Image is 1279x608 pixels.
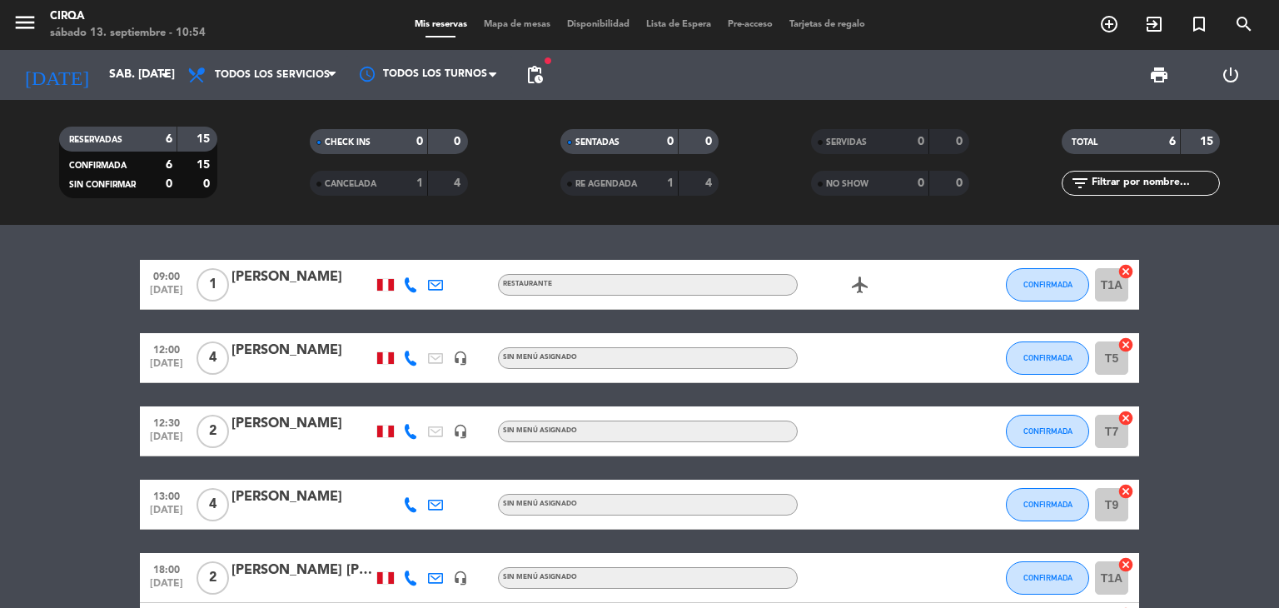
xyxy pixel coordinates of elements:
span: RE AGENDADA [575,180,637,188]
strong: 15 [197,133,213,145]
div: LOG OUT [1195,50,1267,100]
i: cancel [1117,263,1134,280]
span: NO SHOW [826,180,868,188]
div: CIRQA [50,8,206,25]
span: Sin menú asignado [503,354,577,361]
span: 12:30 [146,412,187,431]
span: CHECK INS [325,138,371,147]
span: [DATE] [146,431,187,451]
strong: 1 [416,177,423,189]
span: Pre-acceso [719,20,781,29]
strong: 0 [454,136,464,147]
i: filter_list [1070,173,1090,193]
span: CONFIRMADA [1023,573,1072,582]
span: RESERVADAS [69,136,122,144]
span: SENTADAS [575,138,620,147]
input: Filtrar por nombre... [1090,174,1219,192]
span: CANCELADA [325,180,376,188]
span: 1 [197,268,229,302]
strong: 0 [956,136,966,147]
i: headset_mic [453,424,468,439]
i: turned_in_not [1189,14,1209,34]
span: [DATE] [146,505,187,524]
div: sábado 13. septiembre - 10:54 [50,25,206,42]
span: SERVIDAS [826,138,867,147]
strong: 4 [705,177,715,189]
strong: 1 [667,177,674,189]
strong: 15 [197,159,213,171]
strong: 6 [166,159,172,171]
span: CONFIRMADA [1023,280,1072,289]
strong: 0 [918,136,924,147]
i: search [1234,14,1254,34]
div: [PERSON_NAME] [231,340,373,361]
span: print [1149,65,1169,85]
i: cancel [1117,410,1134,426]
span: Sin menú asignado [503,427,577,434]
div: [PERSON_NAME] [231,413,373,435]
i: airplanemode_active [850,275,870,295]
span: [DATE] [146,578,187,597]
button: CONFIRMADA [1006,488,1089,521]
span: CONFIRMADA [1023,353,1072,362]
strong: 0 [416,136,423,147]
button: menu [12,10,37,41]
i: arrow_drop_down [155,65,175,85]
span: fiber_manual_record [543,56,553,66]
strong: 6 [166,133,172,145]
button: CONFIRMADA [1006,268,1089,302]
i: headset_mic [453,351,468,366]
span: 13:00 [146,486,187,505]
strong: 0 [166,178,172,190]
span: CONFIRMADA [69,162,127,170]
span: Restaurante [503,281,552,287]
span: Sin menú asignado [503,501,577,507]
span: 4 [197,341,229,375]
i: cancel [1117,336,1134,353]
span: TOTAL [1072,138,1097,147]
button: CONFIRMADA [1006,415,1089,448]
span: 09:00 [146,266,187,285]
strong: 0 [667,136,674,147]
button: CONFIRMADA [1006,561,1089,595]
strong: 6 [1169,136,1176,147]
strong: 4 [454,177,464,189]
span: CONFIRMADA [1023,500,1072,509]
span: 2 [197,415,229,448]
span: 2 [197,561,229,595]
i: menu [12,10,37,35]
span: [DATE] [146,358,187,377]
strong: 0 [203,178,213,190]
span: Mapa de mesas [475,20,559,29]
span: Sin menú asignado [503,574,577,581]
span: [DATE] [146,285,187,304]
span: Lista de Espera [638,20,719,29]
span: 12:00 [146,339,187,358]
strong: 15 [1200,136,1217,147]
div: [PERSON_NAME] [PERSON_NAME] [231,560,373,581]
span: Mis reservas [406,20,475,29]
i: add_circle_outline [1099,14,1119,34]
span: Tarjetas de regalo [781,20,873,29]
div: [PERSON_NAME] [231,267,373,288]
i: cancel [1117,483,1134,500]
div: [PERSON_NAME] [231,486,373,508]
strong: 0 [705,136,715,147]
button: CONFIRMADA [1006,341,1089,375]
strong: 0 [918,177,924,189]
strong: 0 [956,177,966,189]
i: headset_mic [453,571,468,586]
i: power_settings_new [1221,65,1241,85]
span: 18:00 [146,559,187,578]
span: 4 [197,488,229,521]
span: SIN CONFIRMAR [69,181,136,189]
i: exit_to_app [1144,14,1164,34]
i: cancel [1117,556,1134,573]
span: CONFIRMADA [1023,426,1072,436]
span: Todos los servicios [215,69,330,81]
span: Disponibilidad [559,20,638,29]
i: [DATE] [12,57,101,93]
span: pending_actions [525,65,545,85]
